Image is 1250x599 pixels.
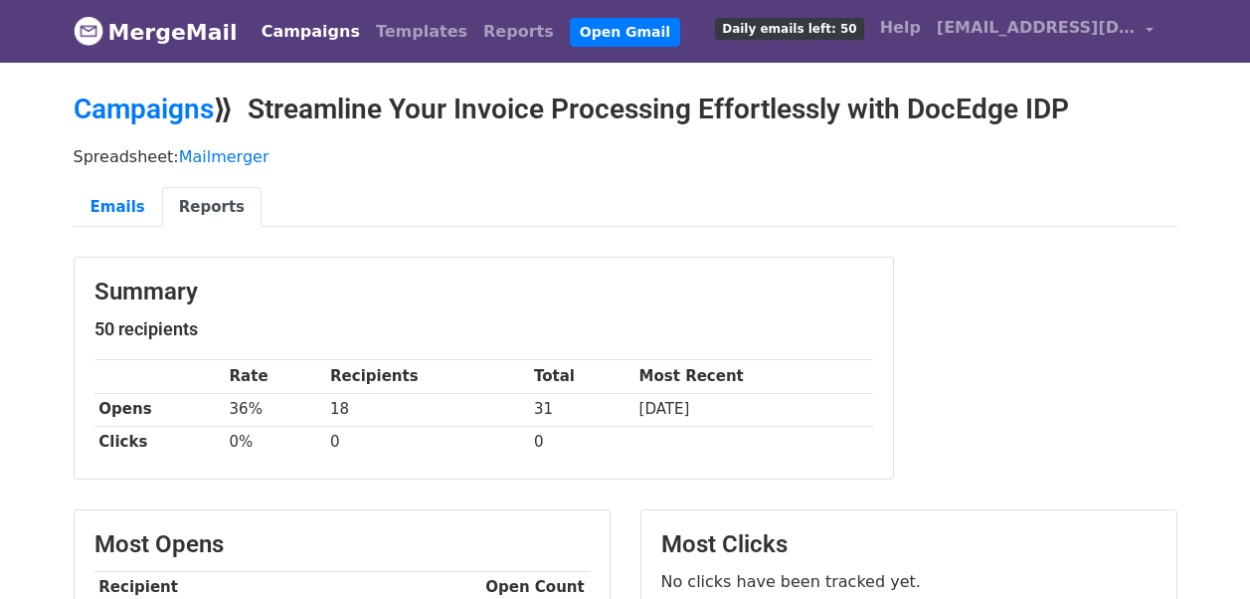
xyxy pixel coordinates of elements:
[529,426,634,459] td: 0
[325,426,529,459] td: 0
[74,146,1177,167] p: Spreadsheet:
[475,12,562,52] a: Reports
[74,93,1177,126] h2: ⟫ Streamline Your Invoice Processing Effortlessly with DocEdge IDP
[94,426,225,459] th: Clicks
[179,147,269,166] a: Mailmerger
[94,530,590,559] h3: Most Opens
[634,393,873,426] td: [DATE]
[707,8,871,48] a: Daily emails left: 50
[929,8,1161,55] a: [EMAIL_ADDRESS][DOMAIN_NAME]
[94,318,873,340] h5: 50 recipients
[325,393,529,426] td: 18
[872,8,929,48] a: Help
[94,278,873,306] h3: Summary
[162,187,262,228] a: Reports
[715,18,863,40] span: Daily emails left: 50
[661,571,1157,592] p: No clicks have been tracked yet.
[634,360,873,393] th: Most Recent
[529,393,634,426] td: 31
[225,360,326,393] th: Rate
[368,12,475,52] a: Templates
[74,11,238,53] a: MergeMail
[254,12,368,52] a: Campaigns
[661,530,1157,559] h3: Most Clicks
[94,393,225,426] th: Opens
[74,93,214,125] a: Campaigns
[225,393,326,426] td: 36%
[325,360,529,393] th: Recipients
[570,18,680,47] a: Open Gmail
[225,426,326,459] td: 0%
[937,16,1136,40] span: [EMAIL_ADDRESS][DOMAIN_NAME]
[529,360,634,393] th: Total
[74,187,162,228] a: Emails
[74,16,103,46] img: MergeMail logo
